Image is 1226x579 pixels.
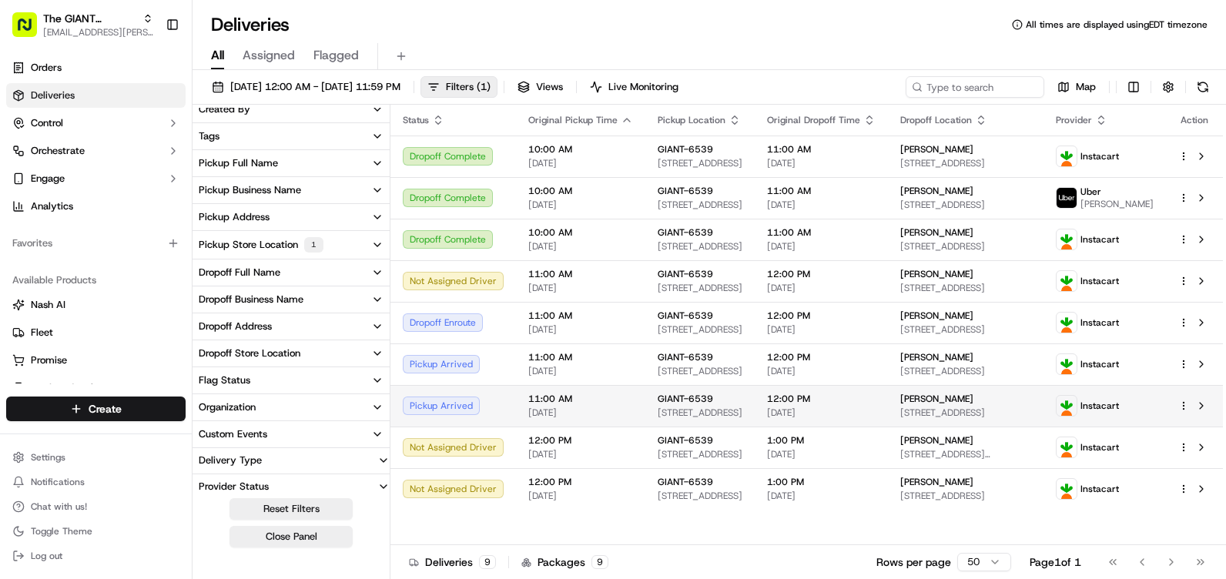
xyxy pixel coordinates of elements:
[31,116,63,130] span: Control
[528,310,633,322] span: 11:00 AM
[767,407,876,419] span: [DATE]
[15,147,43,175] img: 1736555255976-a54dd68f-1ca7-489b-9aae-adbdc363a1c4
[767,448,876,460] span: [DATE]
[900,240,1031,253] span: [STREET_ADDRESS]
[528,282,633,294] span: [DATE]
[528,323,633,336] span: [DATE]
[528,143,633,156] span: 10:00 AM
[6,545,186,567] button: Log out
[109,260,186,273] a: Powered byPylon
[767,143,876,156] span: 11:00 AM
[900,114,972,126] span: Dropoff Location
[12,298,179,312] a: Nash AI
[528,114,618,126] span: Original Pickup Time
[1057,396,1077,416] img: profile_instacart_ahold_partner.png
[409,554,496,570] div: Deliveries
[31,353,67,367] span: Promise
[1057,313,1077,333] img: profile_instacart_ahold_partner.png
[12,381,179,395] a: Product Catalog
[193,259,390,286] button: Dropoff Full Name
[229,498,353,520] button: Reset Filters
[199,427,267,441] div: Custom Events
[15,62,280,86] p: Welcome 👋
[1178,114,1211,126] div: Action
[900,323,1031,336] span: [STREET_ADDRESS]
[528,490,633,502] span: [DATE]
[900,434,973,447] span: [PERSON_NAME]
[767,114,860,126] span: Original Dropoff Time
[536,80,563,94] span: Views
[528,351,633,363] span: 11:00 AM
[479,555,496,569] div: 9
[1080,233,1119,246] span: Instacart
[767,490,876,502] span: [DATE]
[528,226,633,239] span: 10:00 AM
[31,199,73,213] span: Analytics
[1080,186,1101,198] span: Uber
[658,310,713,322] span: GIANT-6539
[900,351,973,363] span: [PERSON_NAME]
[1057,229,1077,249] img: profile_instacart_ahold_partner.png
[1192,76,1214,98] button: Refresh
[43,11,136,26] span: The GIANT Company
[199,320,272,333] div: Dropoff Address
[124,217,253,245] a: 💻API Documentation
[193,340,390,366] button: Dropoff Store Location
[1080,150,1119,162] span: Instacart
[1030,554,1081,570] div: Page 1 of 1
[1080,316,1119,329] span: Instacart
[31,476,85,488] span: Notifications
[658,240,742,253] span: [STREET_ADDRESS]
[230,80,400,94] span: [DATE] 12:00 AM - [DATE] 11:59 PM
[900,226,973,239] span: [PERSON_NAME]
[193,448,390,473] button: Delivery Type
[199,183,301,197] div: Pickup Business Name
[243,46,295,65] span: Assigned
[40,99,277,115] input: Got a question? Start typing here...
[193,480,275,494] div: Provider Status
[528,448,633,460] span: [DATE]
[658,448,742,460] span: [STREET_ADDRESS]
[658,407,742,419] span: [STREET_ADDRESS]
[6,376,186,400] button: Product Catalog
[199,400,256,414] div: Organization
[658,282,742,294] span: [STREET_ADDRESS]
[6,166,186,191] button: Engage
[43,26,153,38] span: [EMAIL_ADDRESS][PERSON_NAME][DOMAIN_NAME]
[767,393,876,405] span: 12:00 PM
[658,434,713,447] span: GIANT-6539
[6,320,186,345] button: Fleet
[52,162,195,175] div: We're available if you need us!
[31,550,62,562] span: Log out
[658,490,742,502] span: [STREET_ADDRESS]
[521,554,608,570] div: Packages
[229,526,353,547] button: Close Panel
[767,268,876,280] span: 12:00 PM
[591,555,608,569] div: 9
[31,326,53,340] span: Fleet
[193,367,390,393] button: Flag Status
[1076,80,1096,94] span: Map
[313,46,359,65] span: Flagged
[528,476,633,488] span: 12:00 PM
[199,373,250,387] div: Flag Status
[1050,76,1103,98] button: Map
[1057,146,1077,166] img: profile_instacart_ahold_partner.png
[31,381,105,395] span: Product Catalog
[658,351,713,363] span: GIANT-6539
[1026,18,1208,31] span: All times are displayed using EDT timezone
[31,298,65,312] span: Nash AI
[193,150,390,176] button: Pickup Full Name
[6,268,186,293] div: Available Products
[1080,275,1119,287] span: Instacart
[193,286,390,313] button: Dropoff Business Name
[193,313,390,340] button: Dropoff Address
[658,268,713,280] span: GIANT-6539
[199,266,280,279] div: Dropoff Full Name
[193,394,390,420] button: Organization
[1080,441,1119,453] span: Instacart
[31,451,65,464] span: Settings
[767,310,876,322] span: 12:00 PM
[205,76,407,98] button: [DATE] 12:00 AM - [DATE] 11:59 PM
[1057,188,1077,208] img: profile_uber_ahold_partner.png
